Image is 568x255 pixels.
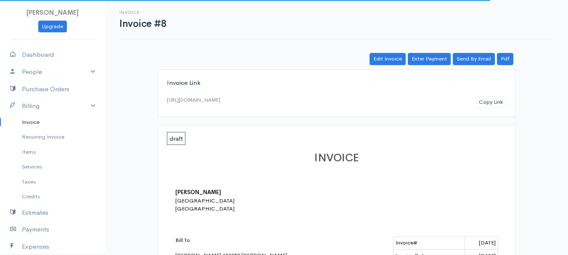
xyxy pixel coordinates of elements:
div: Invoice Link [167,78,507,88]
td: [DATE] [465,237,498,250]
h6: Invoice [119,10,166,15]
h1: Invoice #8 [119,18,166,29]
span: draft [167,132,185,145]
a: Send By Email [453,53,495,65]
div: [GEOGRAPHIC_DATA] [GEOGRAPHIC_DATA] [175,197,322,213]
a: Enter Payment [408,53,451,65]
span: [PERSON_NAME] [26,8,79,16]
a: Edit Invoice [370,53,406,65]
a: Upgrade [38,21,67,33]
h1: INVOICE [175,152,498,164]
div: [URL][DOMAIN_NAME] [167,96,220,104]
a: Pdf [497,53,513,65]
td: Invoice# [393,237,465,250]
button: Copy Link [475,96,507,108]
b: [PERSON_NAME] [175,189,221,196]
p: Bill To [175,236,322,244]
